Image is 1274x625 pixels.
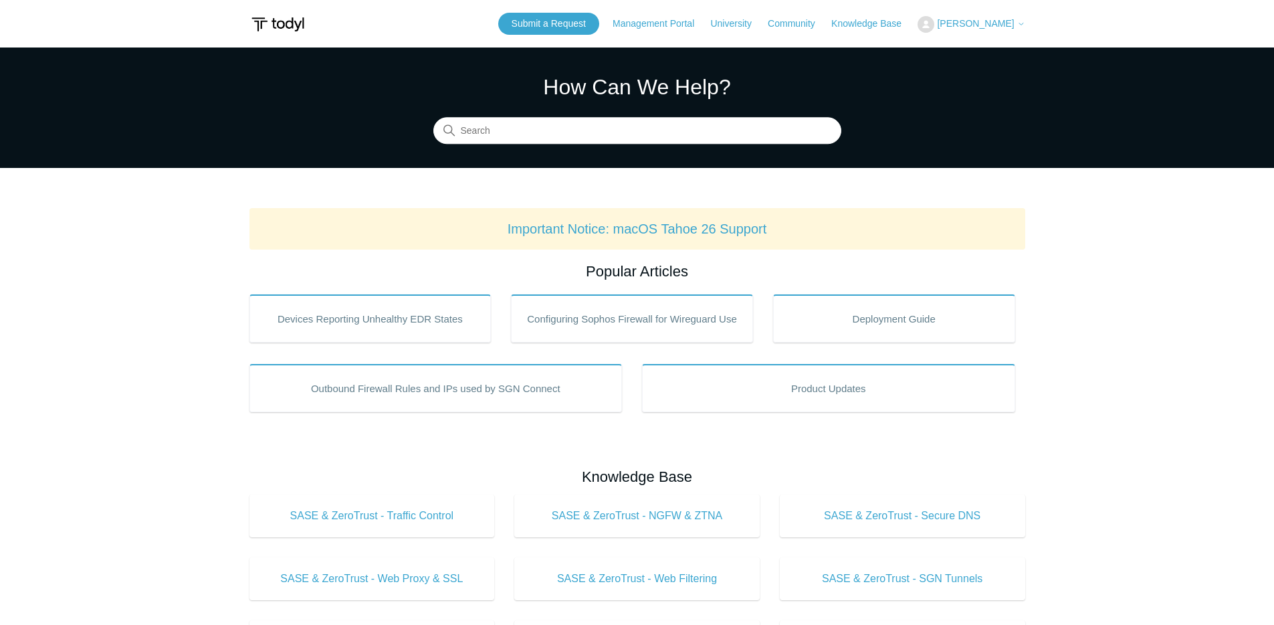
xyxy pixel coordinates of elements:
a: SASE & ZeroTrust - Traffic Control [249,495,495,537]
a: SASE & ZeroTrust - Secure DNS [780,495,1025,537]
h1: How Can We Help? [433,71,841,103]
span: [PERSON_NAME] [937,18,1014,29]
span: SASE & ZeroTrust - Web Filtering [534,571,740,587]
a: SASE & ZeroTrust - NGFW & ZTNA [514,495,760,537]
a: Configuring Sophos Firewall for Wireguard Use [511,294,753,343]
span: SASE & ZeroTrust - SGN Tunnels [800,571,1005,587]
a: Deployment Guide [773,294,1015,343]
img: Todyl Support Center Help Center home page [249,12,306,37]
a: Management Portal [613,17,708,31]
h2: Popular Articles [249,260,1025,282]
a: SASE & ZeroTrust - SGN Tunnels [780,557,1025,600]
span: SASE & ZeroTrust - Traffic Control [270,508,475,524]
button: [PERSON_NAME] [918,16,1025,33]
a: Submit a Request [498,13,599,35]
a: Important Notice: macOS Tahoe 26 Support [508,221,767,236]
a: University [710,17,764,31]
span: SASE & ZeroTrust - Web Proxy & SSL [270,571,475,587]
a: SASE & ZeroTrust - Web Filtering [514,557,760,600]
a: Community [768,17,829,31]
h2: Knowledge Base [249,466,1025,488]
a: Product Updates [642,364,1015,412]
input: Search [433,118,841,145]
a: SASE & ZeroTrust - Web Proxy & SSL [249,557,495,600]
a: Devices Reporting Unhealthy EDR States [249,294,492,343]
a: Outbound Firewall Rules and IPs used by SGN Connect [249,364,623,412]
span: SASE & ZeroTrust - NGFW & ZTNA [534,508,740,524]
a: Knowledge Base [831,17,915,31]
span: SASE & ZeroTrust - Secure DNS [800,508,1005,524]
